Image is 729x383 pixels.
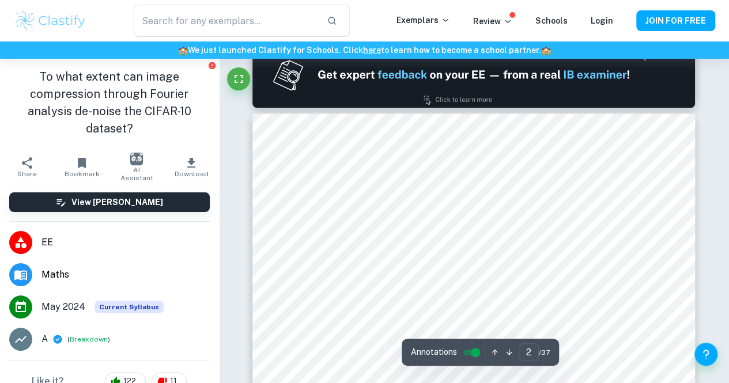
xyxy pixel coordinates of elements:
[134,5,318,37] input: Search for any exemplars...
[9,192,210,212] button: View [PERSON_NAME]
[116,166,157,182] span: AI Assistant
[41,236,210,249] span: EE
[9,68,210,137] h1: To what extent can image compression through Fourier analysis de-noise the CIFAR-10 dataset?
[363,45,381,55] a: here
[17,170,37,178] span: Share
[109,151,164,183] button: AI Assistant
[14,9,87,32] img: Clastify logo
[636,10,715,31] button: JOIN FOR FREE
[95,301,164,313] span: Current Syllabus
[178,45,188,55] span: 🏫
[411,346,457,358] span: Annotations
[252,41,695,108] img: Ad
[41,300,85,314] span: May 2024
[175,170,209,178] span: Download
[55,151,109,183] button: Bookmark
[95,301,164,313] div: This exemplar is based on the current syllabus. Feel free to refer to it for inspiration/ideas wh...
[67,334,110,345] span: ( )
[208,61,217,70] button: Report issue
[41,268,210,282] span: Maths
[130,153,143,165] img: AI Assistant
[65,170,100,178] span: Bookmark
[2,44,727,56] h6: We just launched Clastify for Schools. Click to learn how to become a school partner.
[396,14,450,26] p: Exemplars
[694,343,717,366] button: Help and Feedback
[591,16,613,25] a: Login
[539,347,550,358] span: / 37
[473,15,512,28] p: Review
[71,196,163,208] h6: View [PERSON_NAME]
[535,16,568,25] a: Schools
[41,332,48,346] p: A
[164,151,219,183] button: Download
[227,67,250,90] button: Fullscreen
[541,45,551,55] span: 🏫
[70,334,108,344] button: Breakdown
